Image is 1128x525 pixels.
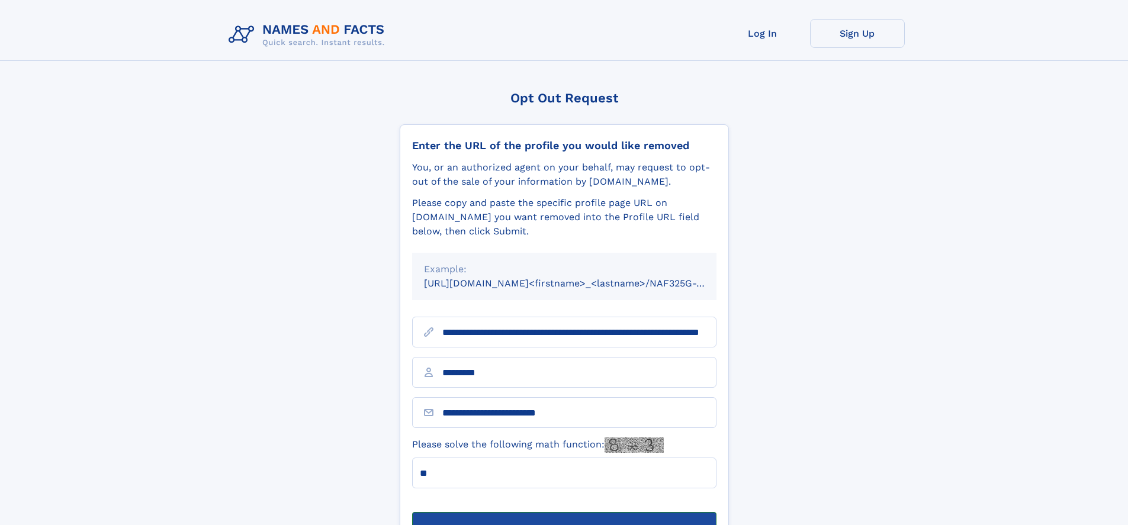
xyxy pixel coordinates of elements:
[424,278,739,289] small: [URL][DOMAIN_NAME]<firstname>_<lastname>/NAF325G-xxxxxxxx
[412,160,716,189] div: You, or an authorized agent on your behalf, may request to opt-out of the sale of your informatio...
[810,19,905,48] a: Sign Up
[224,19,394,51] img: Logo Names and Facts
[412,437,664,453] label: Please solve the following math function:
[424,262,705,276] div: Example:
[412,139,716,152] div: Enter the URL of the profile you would like removed
[412,196,716,239] div: Please copy and paste the specific profile page URL on [DOMAIN_NAME] you want removed into the Pr...
[400,91,729,105] div: Opt Out Request
[715,19,810,48] a: Log In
